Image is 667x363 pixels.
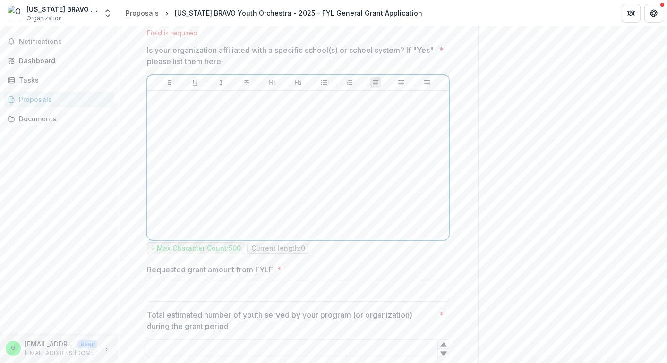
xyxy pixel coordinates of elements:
[241,77,252,88] button: Strike
[11,345,16,351] div: grants@oregonbravo.org
[19,56,106,66] div: Dashboard
[4,53,114,68] a: Dashboard
[19,94,106,104] div: Proposals
[4,72,114,88] a: Tasks
[26,4,97,14] div: [US_STATE] BRAVO Youth Orchestra
[175,8,422,18] div: [US_STATE] BRAVO Youth Orchestra - 2025 - FYL General Grant Application
[157,245,241,253] p: Max Character Count: 500
[19,75,106,85] div: Tasks
[4,111,114,127] a: Documents
[251,245,305,253] p: Current length: 0
[147,44,436,67] p: Is your organization affiliated with a specific school(s) or school system? If "Yes" please list ...
[164,77,175,88] button: Bold
[318,77,330,88] button: Bullet List
[395,77,407,88] button: Align Center
[622,4,641,23] button: Partners
[4,92,114,107] a: Proposals
[189,77,201,88] button: Underline
[25,349,97,357] p: [EMAIL_ADDRESS][DOMAIN_NAME]
[147,264,273,275] p: Requested grant amount from FYLF
[267,77,278,88] button: Heading 1
[215,77,227,88] button: Italicize
[147,29,449,37] div: Field is required
[25,339,74,349] p: [EMAIL_ADDRESS][DOMAIN_NAME]
[644,4,663,23] button: Get Help
[101,4,114,23] button: Open entity switcher
[126,8,159,18] div: Proposals
[19,114,106,124] div: Documents
[8,6,23,21] img: Oregon BRAVO Youth Orchestra
[344,77,355,88] button: Ordered List
[292,77,304,88] button: Heading 2
[4,34,114,49] button: Notifications
[147,309,436,332] p: Total estimated number of youth served by your program (or organization) during the grant period
[77,340,97,348] p: User
[370,77,381,88] button: Align Left
[122,6,426,20] nav: breadcrumb
[421,77,433,88] button: Align Right
[19,38,110,46] span: Notifications
[101,343,112,354] button: More
[26,14,62,23] span: Organization
[122,6,162,20] a: Proposals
